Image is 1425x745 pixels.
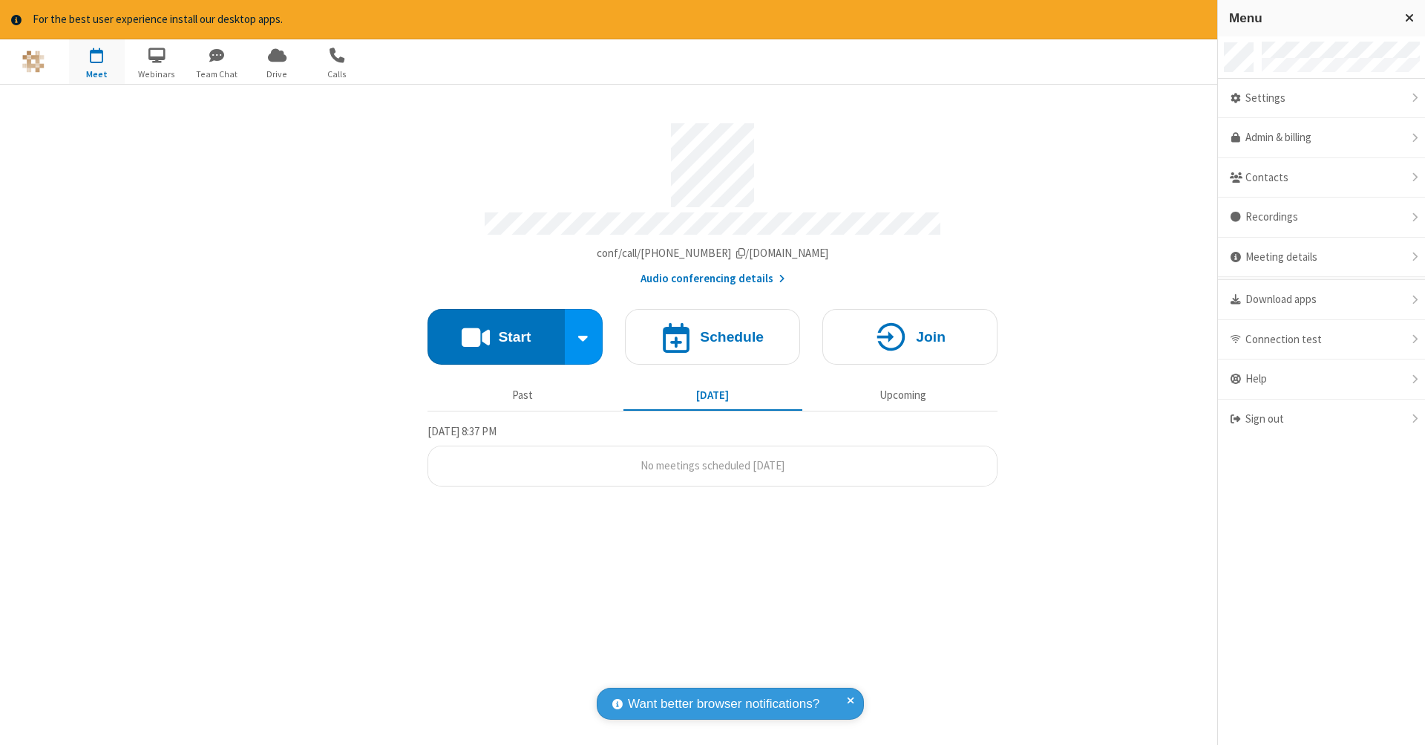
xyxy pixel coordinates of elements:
div: Download apps [1218,280,1425,320]
button: Join [822,309,997,365]
button: Audio conferencing details [641,270,785,287]
div: Start conference options [565,309,603,365]
h4: Schedule [700,330,764,344]
section: Today's Meetings [427,423,997,487]
span: Team Chat [189,68,245,81]
div: Open menu [1216,39,1425,84]
div: Meeting details [1218,238,1425,278]
button: Schedule [625,309,800,365]
img: QA Selenium DO NOT DELETE OR CHANGE [22,51,45,73]
div: Connection test [1218,320,1425,360]
button: Upcoming [813,382,992,410]
button: Copy my meeting room linkCopy my meeting room link [597,245,829,262]
a: Admin & billing [1218,118,1425,158]
div: Settings [1218,79,1425,119]
button: Past [433,382,612,410]
span: Want better browser notifications? [628,694,819,714]
span: [DATE] 8:37 PM [427,424,497,438]
span: Drive [249,68,305,81]
span: Calls [309,68,365,81]
button: Logo [5,39,61,84]
div: Contacts [1218,158,1425,198]
button: Start [427,309,565,365]
h4: Join [916,330,946,344]
div: Recordings [1218,198,1425,238]
span: Meet [69,68,125,81]
section: Account details [427,112,997,287]
div: For the best user experience install our desktop apps. [33,11,1303,28]
span: No meetings scheduled [DATE] [641,458,784,472]
span: Webinars [129,68,185,81]
div: Sign out [1218,400,1425,439]
span: Copy my meeting room link [597,246,829,260]
h4: Start [498,330,531,344]
button: [DATE] [623,382,802,410]
div: Help [1218,360,1425,400]
h3: Menu [1229,11,1392,25]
